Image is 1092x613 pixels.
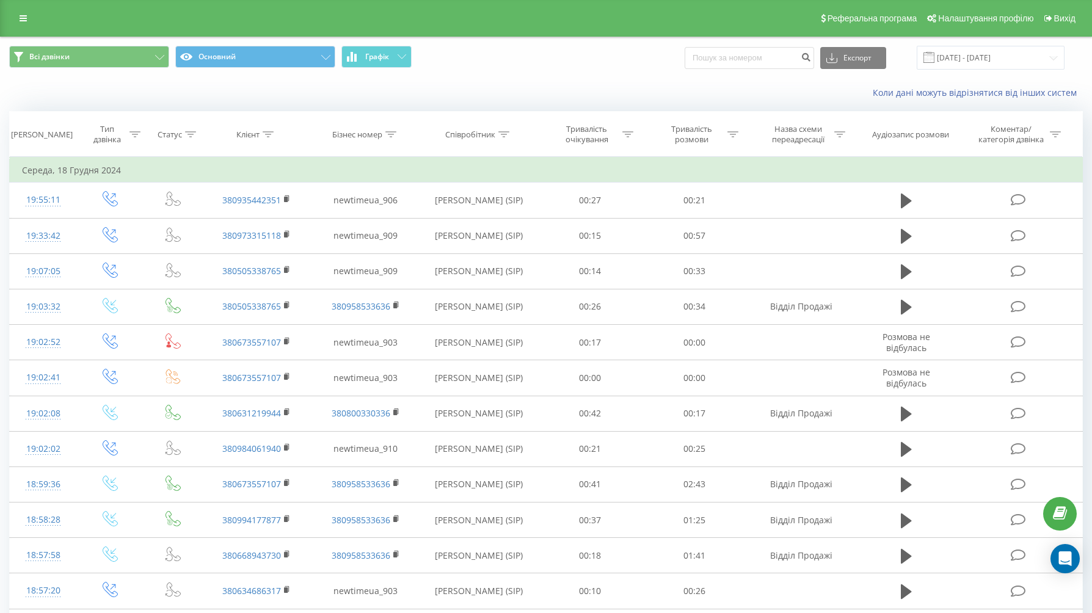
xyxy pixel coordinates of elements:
[642,218,748,253] td: 00:57
[659,124,724,145] div: Тривалість розмови
[22,579,64,603] div: 18:57:20
[747,396,856,431] td: Відділ Продажі
[537,253,642,289] td: 00:14
[420,289,537,324] td: [PERSON_NAME] (SIP)
[222,514,281,526] a: 380994177877
[537,466,642,502] td: 00:41
[642,396,748,431] td: 00:17
[22,224,64,248] div: 19:33:42
[22,402,64,426] div: 19:02:08
[537,289,642,324] td: 00:26
[820,47,886,69] button: Експорт
[420,218,537,253] td: [PERSON_NAME] (SIP)
[9,46,169,68] button: Всі дзвінки
[222,478,281,490] a: 380673557107
[747,538,856,573] td: Відділ Продажі
[311,218,420,253] td: newtimeua_909
[222,372,281,383] a: 380673557107
[29,52,70,62] span: Всі дзвінки
[537,573,642,609] td: 00:10
[22,508,64,532] div: 18:58:28
[537,431,642,466] td: 00:21
[420,431,537,466] td: [PERSON_NAME] (SIP)
[537,396,642,431] td: 00:42
[420,538,537,573] td: [PERSON_NAME] (SIP)
[22,473,64,496] div: 18:59:36
[222,336,281,348] a: 380673557107
[420,466,537,502] td: [PERSON_NAME] (SIP)
[222,585,281,597] a: 380634686317
[642,573,748,609] td: 00:26
[642,538,748,573] td: 01:41
[311,431,420,466] td: newtimeua_910
[747,502,856,538] td: Відділ Продажі
[311,183,420,218] td: newtimeua_906
[642,325,748,360] td: 00:00
[420,573,537,609] td: [PERSON_NAME] (SIP)
[642,289,748,324] td: 00:34
[222,265,281,277] a: 380505338765
[10,158,1083,183] td: Середа, 18 Грудня 2024
[975,124,1047,145] div: Коментар/категорія дзвінка
[642,360,748,396] td: 00:00
[311,325,420,360] td: newtimeua_903
[22,543,64,567] div: 18:57:58
[642,431,748,466] td: 00:25
[22,188,64,212] div: 19:55:11
[873,87,1083,98] a: Коли дані можуть відрізнятися вiд інших систем
[175,46,335,68] button: Основний
[222,194,281,206] a: 380935442351
[332,407,390,419] a: 380800330336
[537,360,642,396] td: 00:00
[332,550,390,561] a: 380958533636
[747,466,856,502] td: Відділ Продажі
[311,253,420,289] td: newtimeua_909
[420,502,537,538] td: [PERSON_NAME] (SIP)
[332,478,390,490] a: 380958533636
[642,253,748,289] td: 00:33
[872,129,949,140] div: Аудіозапис розмови
[828,13,917,23] span: Реферальна програма
[420,360,537,396] td: [PERSON_NAME] (SIP)
[1054,13,1076,23] span: Вихід
[87,124,126,145] div: Тип дзвінка
[222,407,281,419] a: 380631219944
[642,183,748,218] td: 00:21
[537,325,642,360] td: 00:17
[22,295,64,319] div: 19:03:32
[311,360,420,396] td: newtimeua_903
[341,46,412,68] button: Графік
[537,538,642,573] td: 00:18
[222,443,281,454] a: 380984061940
[420,396,537,431] td: [PERSON_NAME] (SIP)
[420,325,537,360] td: [PERSON_NAME] (SIP)
[685,47,814,69] input: Пошук за номером
[766,124,831,145] div: Назва схеми переадресації
[332,300,390,312] a: 380958533636
[642,502,748,538] td: 01:25
[537,183,642,218] td: 00:27
[420,183,537,218] td: [PERSON_NAME] (SIP)
[332,129,382,140] div: Бізнес номер
[883,366,930,389] span: Розмова не відбулась
[537,502,642,538] td: 00:37
[642,466,748,502] td: 02:43
[158,129,182,140] div: Статус
[332,514,390,526] a: 380958533636
[22,330,64,354] div: 19:02:52
[883,331,930,354] span: Розмова не відбулась
[222,230,281,241] a: 380973315118
[554,124,619,145] div: Тривалість очікування
[420,253,537,289] td: [PERSON_NAME] (SIP)
[236,129,260,140] div: Клієнт
[445,129,495,140] div: Співробітник
[11,129,73,140] div: [PERSON_NAME]
[22,259,64,283] div: 19:07:05
[938,13,1033,23] span: Налаштування профілю
[747,289,856,324] td: Відділ Продажі
[222,550,281,561] a: 380668943730
[222,300,281,312] a: 380505338765
[22,366,64,390] div: 19:02:41
[365,53,389,61] span: Графік
[1050,544,1080,573] div: Open Intercom Messenger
